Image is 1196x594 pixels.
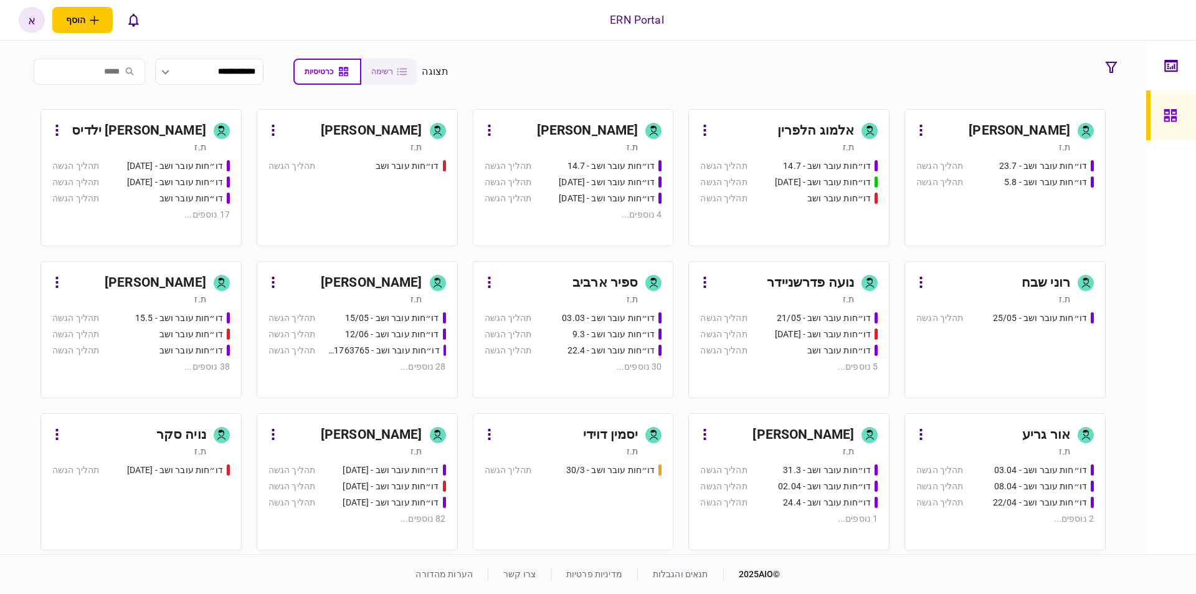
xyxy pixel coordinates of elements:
[843,293,854,305] div: ת.ז
[473,413,674,550] a: יסמין דוידית.זדו״חות עובר ושב - 30/3תהליך הגשה
[328,344,439,357] div: דו״חות עובר ושב - 511763765 18/06
[485,328,531,341] div: תהליך הגשה
[994,480,1087,493] div: דו״חות עובר ושב - 08.04
[159,344,223,357] div: דו״חות עובר ושב
[473,109,674,246] a: [PERSON_NAME]ת.זדו״חות עובר ושב - 14.7תהליך הגשהדו״חות עובר ושב - 23.7.25תהליך הגשהדו״חות עובר וש...
[268,464,315,477] div: תהליך הגשה
[559,192,655,205] div: דו״חות עובר ושב - 24.7.25
[777,312,871,325] div: דו״חות עובר ושב - 21/05
[52,7,113,33] button: פתח תפריט להוספת לקוח
[777,121,855,141] div: אלמוג הלפרין
[916,480,963,493] div: תהליך הגשה
[572,328,655,341] div: דו״חות עובר ושב - 9.3
[752,425,854,445] div: [PERSON_NAME]
[916,176,963,189] div: תהליך הגשה
[562,312,655,325] div: דו״חות עובר ושב - 03.03
[40,261,242,398] a: [PERSON_NAME]ת.זדו״חות עובר ושב - 15.5תהליך הגשהדו״חות עובר ושבתהליך הגשהדו״חות עובר ושבתהליך הגש...
[411,141,422,153] div: ת.ז
[1059,445,1070,457] div: ת.ז
[376,160,439,173] div: דו״חות עובר ושב
[700,176,747,189] div: תהליך הגשה
[72,121,206,141] div: [PERSON_NAME] ילדיס
[485,192,531,205] div: תהליך הגשה
[485,176,531,189] div: תהליך הגשה
[700,464,747,477] div: תהליך הגשה
[485,360,662,373] div: 30 נוספים ...
[688,261,890,398] a: נועה פדרשניידרת.זדו״חות עובר ושב - 21/05תהליך הגשהדו״חות עובר ושב - 03/06/25תהליך הגשהדו״חות עובר...
[700,360,878,373] div: 5 נוספים ...
[127,464,223,477] div: דו״חות עובר ושב - 19.03.2025
[345,328,439,341] div: דו״חות עובר ושב - 12/06
[293,59,361,85] button: כרטיסיות
[916,512,1094,525] div: 2 נוספים ...
[127,176,223,189] div: דו״חות עובר ושב - 26.06.25
[268,360,446,373] div: 28 נוספים ...
[105,273,206,293] div: [PERSON_NAME]
[257,261,458,398] a: [PERSON_NAME]ת.זדו״חות עובר ושב - 15/05תהליך הגשהדו״חות עובר ושב - 12/06תהליך הגשהדו״חות עובר ושב...
[120,7,146,33] button: פתח רשימת התראות
[485,160,531,173] div: תהליך הגשה
[688,413,890,550] a: [PERSON_NAME]ת.זדו״חות עובר ושב - 31.3תהליך הגשהדו״חות עובר ושב - 02.04תהליך הגשהדו״חות עובר ושב ...
[916,464,963,477] div: תהליך הגשה
[194,445,206,457] div: ת.ז
[1004,176,1087,189] div: דו״חות עובר ושב - 5.8
[52,160,99,173] div: תהליך הגשה
[583,425,638,445] div: יסמין דוידי
[916,160,963,173] div: תהליך הגשה
[156,425,206,445] div: נויה סקר
[268,512,446,525] div: 82 נוספים ...
[411,445,422,457] div: ת.ז
[485,464,531,477] div: תהליך הגשה
[775,176,871,189] div: דו״חות עובר ושב - 15.07.25
[52,464,99,477] div: תהליך הגשה
[688,109,890,246] a: אלמוג הלפריןת.זדו״חות עובר ושב - 14.7תהליך הגשהדו״חות עובר ושב - 15.07.25תהליך הגשהדו״חות עובר וש...
[343,464,439,477] div: דו״חות עובר ושב - 19/03/2025
[537,121,638,141] div: [PERSON_NAME]
[343,480,439,493] div: דו״חות עובר ושב - 19.3.25
[52,328,99,341] div: תהליך הגשה
[485,312,531,325] div: תהליך הגשה
[422,64,448,79] div: תצוגה
[723,568,781,581] div: © 2025 AIO
[843,445,854,457] div: ת.ז
[775,328,871,341] div: דו״חות עובר ושב - 03/06/25
[485,344,531,357] div: תהליך הגשה
[52,312,99,325] div: תהליך הגשה
[700,328,747,341] div: תהליך הגשה
[572,273,638,293] div: ספיר ארביב
[52,192,99,205] div: תהליך הגשה
[268,480,315,493] div: תהליך הגשה
[268,160,315,173] div: תהליך הגשה
[343,496,439,509] div: דו״חות עובר ושב - 19.3.25
[1022,425,1070,445] div: אור גריע
[52,176,99,189] div: תהליך הגשה
[843,141,854,153] div: ת.ז
[1059,293,1070,305] div: ת.ז
[904,261,1106,398] a: רוני שבחת.זדו״חות עובר ושב - 25/05תהליך הגשה
[566,464,655,477] div: דו״חות עובר ושב - 30/3
[371,67,393,76] span: רשימה
[135,312,223,325] div: דו״חות עובר ושב - 15.5
[19,7,45,33] button: א
[268,496,315,509] div: תהליך הגשה
[566,569,622,579] a: מדיניות פרטיות
[159,192,223,205] div: דו״חות עובר ושב
[1022,273,1070,293] div: רוני שבח
[904,109,1106,246] a: [PERSON_NAME]ת.זדו״חות עובר ושב - 23.7תהליך הגשהדו״חות עובר ושב - 5.8תהליך הגשה
[610,12,663,28] div: ERN Portal
[559,176,655,189] div: דו״חות עובר ושב - 23.7.25
[783,160,871,173] div: דו״חות עובר ושב - 14.7
[52,208,230,221] div: 17 נוספים ...
[653,569,708,579] a: תנאים והגבלות
[159,328,223,341] div: דו״חות עובר ושב
[999,160,1087,173] div: דו״חות עובר ושב - 23.7
[361,59,417,85] button: רשימה
[194,293,206,305] div: ת.ז
[257,413,458,550] a: [PERSON_NAME]ת.זדו״חות עובר ושב - 19/03/2025תהליך הגשהדו״חות עובר ושב - 19.3.25תהליך הגשהדו״חות ע...
[415,569,473,579] a: הערות מהדורה
[503,569,536,579] a: צרו קשר
[40,413,242,550] a: נויה סקרת.זדו״חות עובר ושב - 19.03.2025תהליך הגשה
[52,360,230,373] div: 38 נוספים ...
[321,121,422,141] div: [PERSON_NAME]
[993,312,1087,325] div: דו״חות עובר ושב - 25/05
